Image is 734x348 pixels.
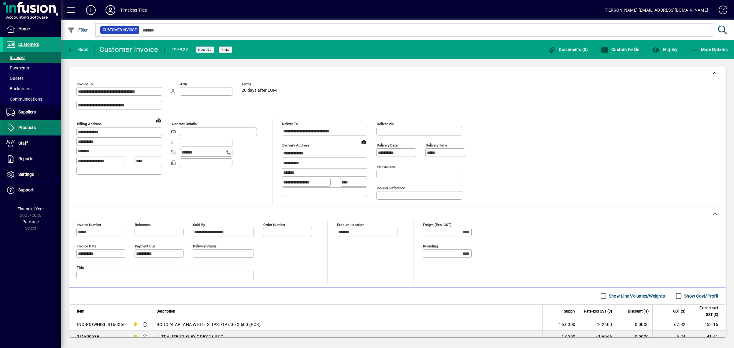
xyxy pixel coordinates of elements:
span: Support [18,187,34,192]
div: 28.2600 [583,321,612,328]
mat-label: Delivery status [193,244,217,248]
span: 20 days after EOM [242,88,277,93]
label: Show Cost/Profit [683,293,718,299]
mat-label: Product location [337,223,364,227]
a: Quotes [3,73,61,83]
td: 0.0000 [616,331,652,343]
button: Custom Fields [599,44,641,55]
a: Reports [3,151,61,167]
span: Enquiry [652,47,677,52]
a: Settings [3,167,61,182]
span: Paid [221,48,230,52]
span: Backorders [6,86,32,91]
span: Dunedin [131,321,138,328]
span: 1.0000 [562,334,576,340]
span: GST ($) [673,308,685,315]
span: Package [22,219,39,224]
span: Payments [6,65,29,70]
span: Terms [242,82,278,86]
span: Item [77,308,84,315]
td: 41.61 [689,331,726,343]
td: 6.24 [652,331,689,343]
span: Supply [564,308,575,315]
span: BODO ALAPLANA WHITE SLIPSTOP 600 X 600 (PCS) [157,321,261,328]
div: 1MAP008F [77,334,99,340]
mat-label: Invoice number [77,223,101,227]
a: Payments [3,63,61,73]
div: 41.6066 [583,334,612,340]
a: Home [3,21,61,37]
span: Description [157,308,175,315]
mat-label: Sold by [193,223,205,227]
mat-label: Instructions [377,165,395,169]
a: View on map [359,137,369,146]
span: Invoices [6,55,25,60]
mat-label: Deliver To [282,122,298,126]
a: Staff [3,136,61,151]
span: Staff [18,141,28,146]
mat-label: Reference [135,223,150,227]
mat-label: Delivery date [377,143,398,147]
button: Filter [66,24,90,35]
a: Suppliers [3,105,61,120]
a: Support [3,183,61,198]
a: Knowledge Base [714,1,726,21]
button: Add [81,5,101,16]
span: Extend excl GST ($) [693,305,718,318]
span: Back [68,47,88,52]
span: Communications [6,97,42,102]
span: Dunedin [131,333,138,340]
span: Custom Fields [601,47,639,52]
span: Customers [18,42,39,47]
mat-label: Attn [180,82,187,86]
a: View on map [154,115,164,125]
a: Products [3,120,61,135]
button: Profile [101,5,120,16]
mat-label: Invoice date [77,244,96,248]
td: 452.16 [689,318,726,331]
span: Customer Invoice [103,27,137,33]
td: 0.0000 [616,318,652,331]
mat-label: Rounding [423,244,438,248]
mat-label: Delivery time [426,143,447,147]
mat-label: Payment due [135,244,155,248]
div: Timeless Tiles [120,5,147,15]
span: Settings [18,172,34,177]
a: Communications [3,94,61,104]
span: 16.0000 [559,321,575,328]
a: Backorders [3,83,61,94]
div: INDBODWHISLIST60X60 [77,321,126,328]
span: More Options [691,47,728,52]
div: [PERSON_NAME] [EMAIL_ADDRESS][DOMAIN_NAME] [604,5,708,15]
td: 67.82 [652,318,689,331]
span: Filter [68,28,88,32]
span: ULTRALITE S1 FLEX GREY 13.5KG [157,334,224,340]
span: Suppliers [18,109,36,114]
div: #97822 [171,45,188,55]
mat-label: Courier Reference [377,186,405,190]
span: Rate excl GST ($) [584,308,612,315]
button: More Options [689,44,729,55]
span: Reports [18,156,33,161]
div: Customer Invoice [99,45,158,54]
mat-label: Title [77,265,84,270]
mat-label: Invoice To [77,82,93,86]
button: Back [66,44,90,55]
mat-label: Deliver via [377,122,394,126]
span: Quotes [6,76,24,81]
button: Enquiry [651,44,679,55]
label: Show Line Volumes/Weights [608,293,665,299]
span: Discount (%) [628,308,649,315]
span: Documents (0) [548,47,588,52]
button: Documents (0) [547,44,590,55]
span: Financial Year [17,206,44,211]
a: Invoices [3,52,61,63]
span: Home [18,26,30,31]
mat-label: Freight (excl GST) [423,223,451,227]
mat-label: Order number [263,223,285,227]
app-page-header-button: Back [61,44,95,55]
span: Products [18,125,36,130]
span: Posted [198,48,212,52]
